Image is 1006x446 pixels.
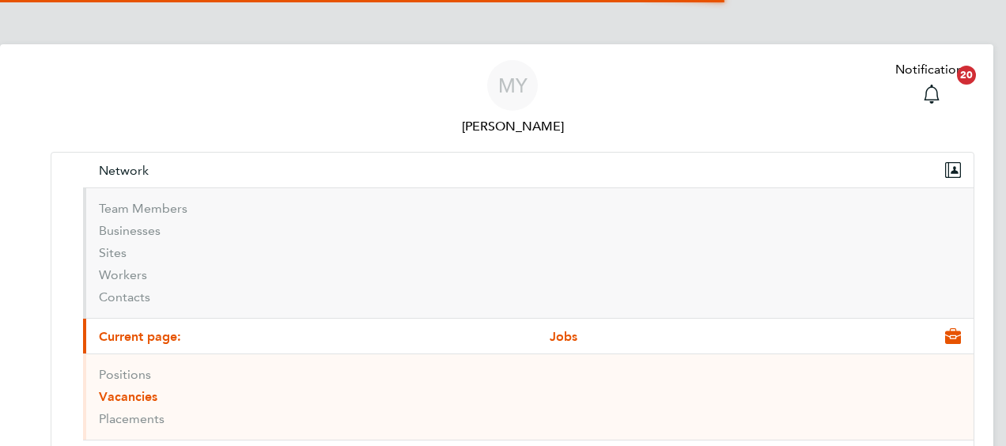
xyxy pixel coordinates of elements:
[498,75,528,96] span: MY
[83,153,974,187] button: Network
[99,163,149,178] span: Network
[99,223,161,238] a: Businesses
[895,60,969,111] a: Notifications20
[83,353,974,440] div: Current page:Jobs
[99,411,165,426] a: Placements
[99,267,147,282] a: Workers
[99,329,181,344] span: Current page:
[51,60,974,136] a: MY[PERSON_NAME]
[99,245,127,260] a: Sites
[99,389,157,404] a: Vacancies
[99,367,151,382] a: Positions
[895,60,969,79] span: Notifications
[99,289,150,304] a: Contacts
[99,201,187,216] a: Team Members
[550,329,577,344] span: Jobs
[957,66,976,85] span: 20
[51,117,974,136] span: Matt Young
[83,319,974,353] button: Current page:Jobs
